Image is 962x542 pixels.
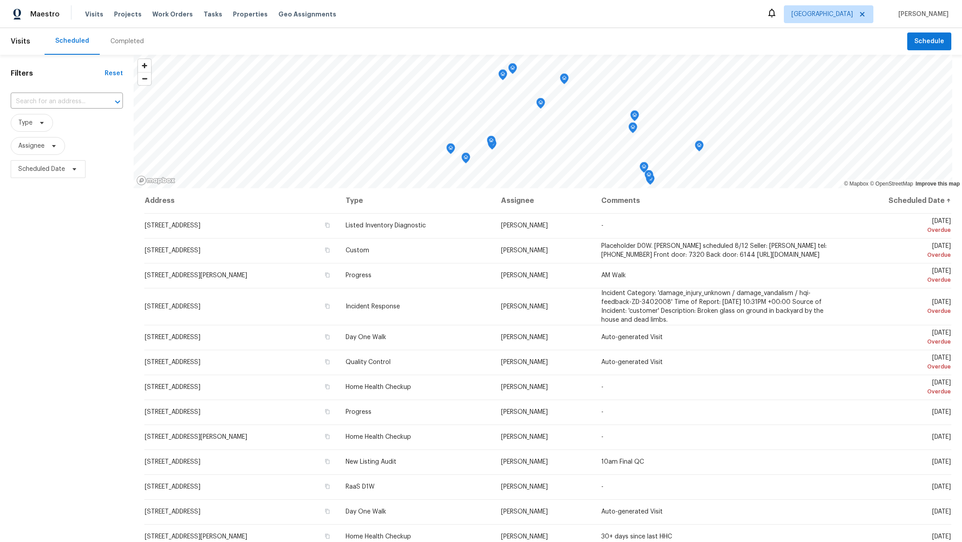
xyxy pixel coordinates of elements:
button: Copy Address [323,507,331,515]
div: Completed [110,37,144,46]
span: Custom [346,247,369,254]
span: [DATE] [932,409,951,415]
button: Copy Address [323,433,331,441]
span: - [601,434,603,440]
span: Incident Category: 'damage_injury_unknown / damage_vandalism / hqi-feedback-ZD-3402008' Time of R... [601,290,823,323]
div: Map marker [487,136,496,150]
div: Overdue [844,307,951,315]
span: [STREET_ADDRESS] [145,334,200,340]
th: Type [338,188,494,213]
span: [PERSON_NAME] [501,509,548,515]
span: Type [18,118,33,127]
div: Reset [105,69,123,78]
span: [PERSON_NAME] [501,247,548,254]
canvas: Map [134,55,952,188]
button: Copy Address [323,457,331,465]
span: [DATE] [844,218,951,235]
span: Geo Assignments [278,10,336,19]
span: [DATE] [844,380,951,396]
span: Progress [346,272,371,279]
th: Assignee [494,188,594,213]
div: Overdue [844,251,951,259]
span: [PERSON_NAME] [501,359,548,365]
span: Day One Walk [346,334,386,340]
div: Overdue [844,387,951,396]
div: Overdue [844,226,951,235]
button: Schedule [907,32,951,51]
span: [PERSON_NAME] [501,534,548,540]
span: Auto-generated Visit [601,509,663,515]
span: [DATE] [844,355,951,371]
span: 10am Final QC [601,459,644,465]
button: Copy Address [323,532,331,540]
span: Listed Inventory Diagnostic [346,222,426,229]
span: [PERSON_NAME] [501,334,548,340]
span: [PERSON_NAME] [895,10,949,19]
button: Copy Address [323,383,331,391]
span: [PERSON_NAME] [501,272,548,279]
span: [STREET_ADDRESS] [145,222,200,229]
span: [STREET_ADDRESS] [145,303,200,310]
span: Scheduled Date [18,165,65,174]
div: Scheduled [55,36,89,45]
div: Map marker [536,98,545,112]
div: Overdue [844,337,951,346]
span: [PERSON_NAME] [501,384,548,390]
th: Scheduled Date ↑ [836,188,951,213]
span: [PERSON_NAME] [501,303,548,310]
button: Copy Address [323,271,331,279]
span: [STREET_ADDRESS] [145,359,200,365]
button: Copy Address [323,333,331,341]
button: Open [111,96,124,108]
span: Visits [11,32,30,51]
button: Copy Address [323,408,331,416]
span: [DATE] [932,534,951,540]
div: Map marker [640,162,648,176]
button: Copy Address [323,482,331,490]
span: Auto-generated Visit [601,334,663,340]
th: Comments [594,188,836,213]
button: Copy Address [323,246,331,254]
span: [STREET_ADDRESS][PERSON_NAME] [145,434,247,440]
span: Home Health Checkup [346,384,411,390]
span: Day One Walk [346,509,386,515]
button: Zoom out [138,72,151,85]
span: Quality Control [346,359,391,365]
span: Incident Response [346,303,400,310]
span: [DATE] [932,509,951,515]
span: [DATE] [844,330,951,346]
span: - [601,384,603,390]
h1: Filters [11,69,105,78]
button: Copy Address [323,302,331,310]
div: Map marker [446,143,455,157]
span: Properties [233,10,268,19]
a: OpenStreetMap [870,181,913,187]
span: - [601,222,603,229]
span: [STREET_ADDRESS] [145,247,200,254]
span: [DATE] [844,299,951,315]
span: Assignee [18,142,45,150]
span: [DATE] [844,268,951,284]
span: Tasks [204,11,222,17]
span: [PERSON_NAME] [501,409,548,415]
span: [PERSON_NAME] [501,434,548,440]
span: Auto-generated Visit [601,359,663,365]
span: [DATE] [932,434,951,440]
span: Home Health Checkup [346,534,411,540]
span: [STREET_ADDRESS][PERSON_NAME] [145,534,247,540]
button: Copy Address [323,221,331,229]
span: [STREET_ADDRESS] [145,484,200,490]
span: Progress [346,409,371,415]
span: [STREET_ADDRESS] [145,459,200,465]
div: Map marker [508,63,517,77]
span: - [601,484,603,490]
input: Search for an address... [11,95,98,109]
button: Zoom in [138,59,151,72]
span: Placeholder D0W. [PERSON_NAME] scheduled 8/12 Seller: [PERSON_NAME] tel:[PHONE_NUMBER] Front door... [601,243,827,258]
span: [PERSON_NAME] [501,459,548,465]
button: Copy Address [323,358,331,366]
span: RaaS D1W [346,484,375,490]
div: Map marker [461,153,470,166]
span: Work Orders [152,10,193,19]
